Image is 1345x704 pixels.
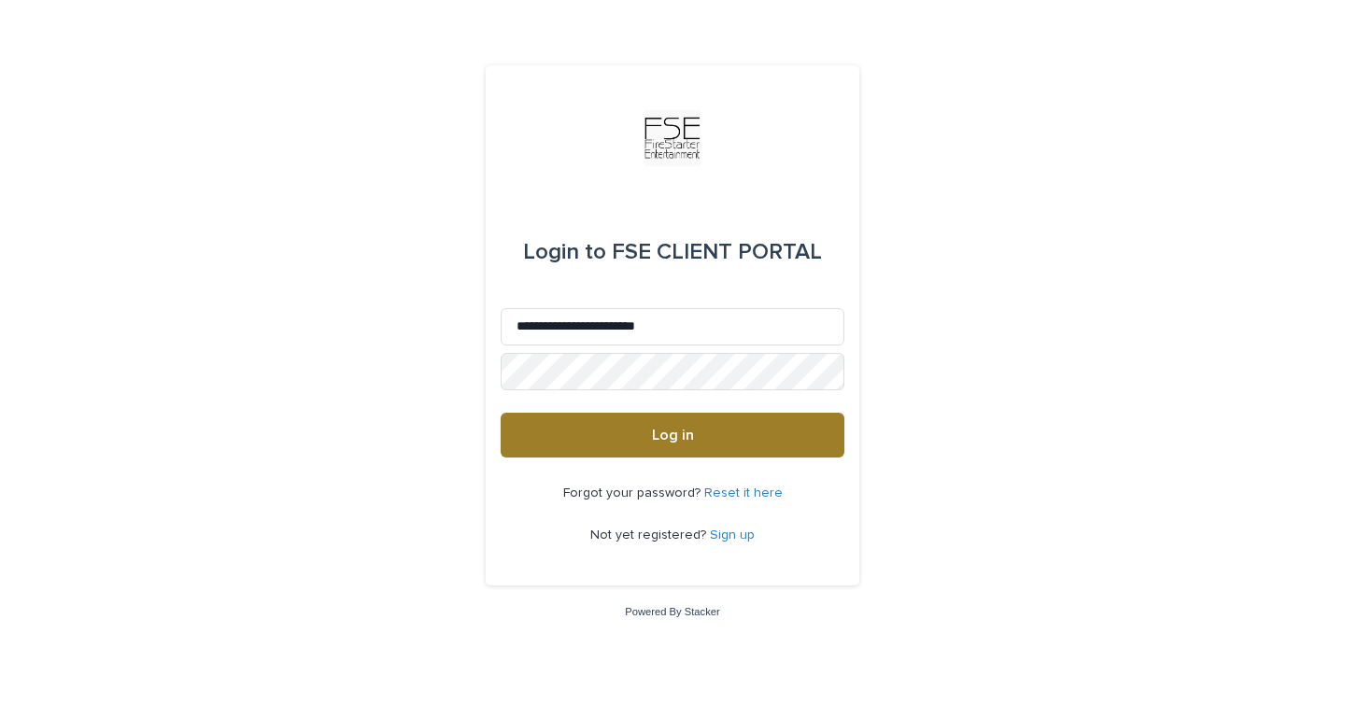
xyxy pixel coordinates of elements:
[523,241,606,263] span: Login to
[644,110,701,166] img: Km9EesSdRbS9ajqhBzyo
[704,486,783,500] a: Reset it here
[652,428,694,443] span: Log in
[625,606,719,617] a: Powered By Stacker
[590,528,710,542] span: Not yet registered?
[501,413,844,458] button: Log in
[563,486,704,500] span: Forgot your password?
[523,226,822,278] div: FSE CLIENT PORTAL
[710,528,755,542] a: Sign up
